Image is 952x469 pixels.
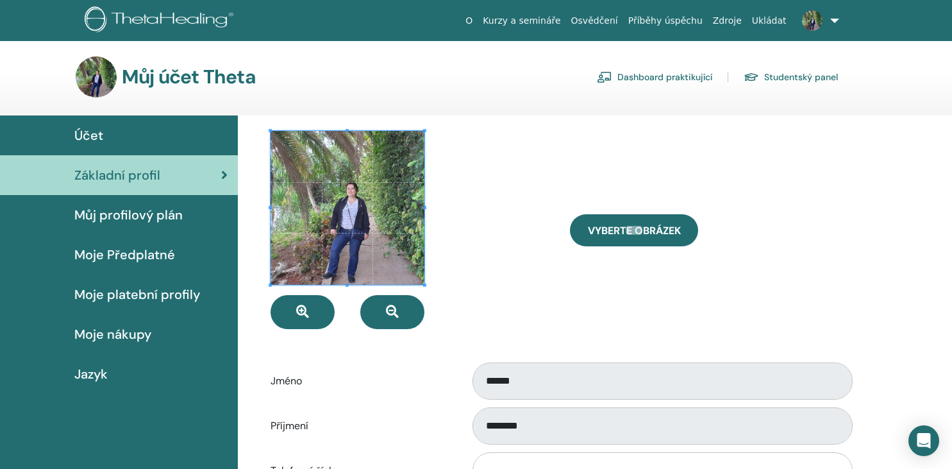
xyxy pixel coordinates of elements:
span: Vyberte Obrázek [588,224,681,237]
a: Kurzy a semináře [478,9,565,33]
span: Moje nákupy [74,325,151,344]
input: Vyberte Obrázek [626,226,642,235]
img: graduation-cap.svg [744,72,759,83]
span: Jazyk [74,364,108,384]
label: Jméno [261,369,460,393]
label: Příjmení [261,414,460,438]
a: Zdroje [708,9,747,33]
span: Moje Předplatné [74,245,175,264]
a: O [460,9,478,33]
img: default.jpg [76,56,117,98]
span: Základní profil [74,166,160,185]
a: Studentský panel [744,67,838,87]
h3: Můj účet Theta [122,65,256,89]
img: chalkboard-teacher.svg [597,71,612,83]
div: Open Intercom Messenger [908,425,939,456]
a: Dashboard praktikující [597,67,712,87]
span: Účet [74,126,103,145]
img: default.jpg [802,10,823,31]
span: Můj profilový plán [74,205,183,225]
a: Ukládat [747,9,792,33]
a: Příběhy úspěchu [623,9,708,33]
span: Moje platební profily [74,285,200,304]
a: Osvědčení [566,9,623,33]
img: logo.png [85,6,238,35]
